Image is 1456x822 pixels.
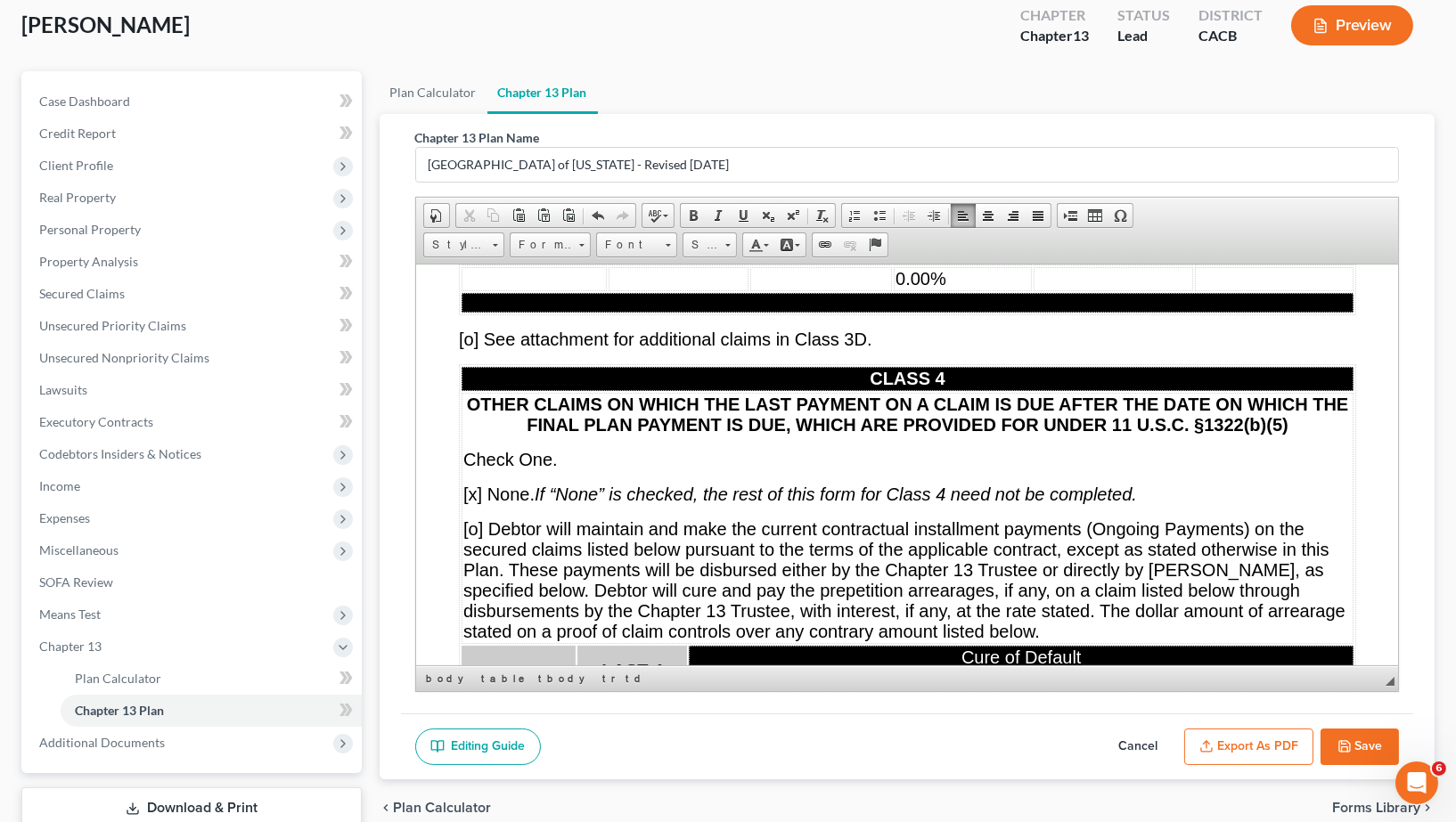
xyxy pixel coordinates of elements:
span: Cure of Default [545,383,666,403]
button: Cancel [1099,728,1177,766]
span: Font [597,233,659,256]
a: Superscript [781,204,806,227]
button: Export as PDF [1184,728,1313,766]
input: Enter name... [416,148,1399,182]
a: Chapter 13 Plan [487,71,598,114]
span: Means Test [39,606,101,622]
a: td element [623,670,650,688]
span: Miscellaneous [39,542,119,557]
span: Resize [1386,677,1395,686]
a: Redo [610,204,635,227]
a: Chapter 13 Plan [61,695,362,727]
span: Client Profile [39,158,113,173]
a: Credit Report [25,118,362,150]
span: SOFA Review [39,574,113,590]
a: Link [813,233,838,256]
a: Center [976,204,1001,227]
a: Format [510,232,591,257]
div: CACB [1198,26,1263,46]
a: tbody element [536,670,598,688]
a: Executory Contracts [25,406,362,438]
a: Unsecured Priority Claims [25,310,362,342]
iframe: Rich Text Editor, document-ckeditor [416,265,1399,665]
a: Secured Claims [25,278,362,310]
a: Align Right [1001,204,1026,227]
span: Credit Report [39,126,116,141]
a: Lawsuits [25,374,362,406]
div: Lead [1117,26,1170,46]
a: Decrease Indent [896,204,921,227]
a: Plan Calculator [61,663,362,695]
a: Insert/Remove Numbered List [842,204,867,227]
a: Italic [706,204,731,227]
span: Styles [424,233,487,256]
span: Secured Claims [39,286,125,301]
span: 6 [1432,761,1446,776]
a: tr element [600,670,621,688]
span: Lawsuits [39,382,87,397]
a: Insert Special Character [1108,204,1133,227]
a: Align Left [951,204,976,227]
span: Format [511,233,573,256]
span: [PERSON_NAME] [21,12,190,37]
a: Increase Indent [921,204,946,227]
a: Copy [481,204,506,227]
span: Additional Documents [39,735,165,750]
a: Paste [506,204,531,227]
a: Case Dashboard [25,85,362,118]
span: Size [683,233,719,256]
span: Case Dashboard [39,94,130,109]
a: Size [683,232,737,257]
a: SOFA Review [25,566,362,598]
a: Underline [731,204,756,227]
iframe: Intercom live chat [1395,761,1438,804]
span: Income [39,478,80,493]
a: Styles [423,232,504,257]
button: Forms Library chevron_right [1332,801,1435,815]
a: Anchor [863,233,888,256]
span: Chapter 13 Plan [75,703,164,718]
a: table element [479,670,534,688]
a: Background Color [774,233,806,256]
i: chevron_left [380,801,394,815]
div: District [1198,5,1263,26]
div: Chapter [1020,26,1089,46]
a: Paste as plain text [531,204,556,227]
span: Expenses [39,510,90,525]
span: Plan Calculator [75,671,161,686]
a: Plan Calculator [380,71,487,114]
a: Unlink [838,233,863,256]
span: Plan Calculator [394,801,492,815]
a: Insert Page Break for Printing [1058,204,1083,227]
a: Subscript [756,204,781,227]
span: Real Property [39,190,116,205]
button: Save [1321,728,1399,766]
span: 13 [1073,27,1089,44]
div: Chapter [1020,5,1089,26]
a: Font [596,232,677,257]
a: Unsecured Nonpriority Claims [25,342,362,374]
span: Unsecured Priority Claims [39,318,186,333]
a: Justify [1026,204,1051,227]
a: Property Analysis [25,246,362,278]
button: Preview [1291,5,1413,45]
span: Forms Library [1332,801,1420,815]
label: Chapter 13 Plan Name [415,128,540,147]
a: Bold [681,204,706,227]
a: Table [1083,204,1108,227]
a: Undo [585,204,610,227]
a: Remove Format [810,204,835,227]
a: Cut [456,204,481,227]
a: Spell Checker [642,204,674,227]
span: Personal Property [39,222,141,237]
i: chevron_right [1420,801,1435,815]
strong: LAST 4 DIGITS OF ACCOUNT NUMBER [172,396,261,477]
span: Unsecured Nonpriority Claims [39,350,209,365]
